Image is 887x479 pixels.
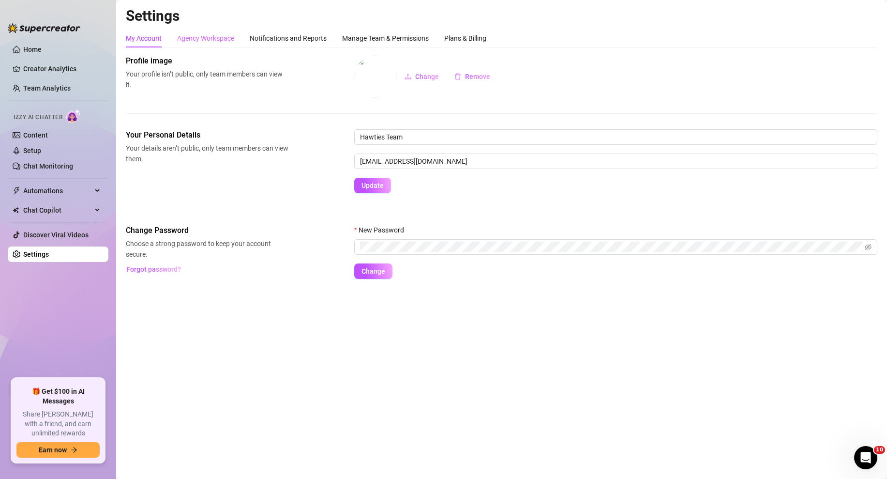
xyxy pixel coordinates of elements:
[8,23,80,33] img: logo-BBDzfeDw.svg
[444,33,486,44] div: Plans & Billing
[39,446,67,454] span: Earn now
[342,33,429,44] div: Manage Team & Permissions
[23,183,92,199] span: Automations
[361,267,385,275] span: Change
[23,250,49,258] a: Settings
[865,244,872,250] span: eye-invisible
[177,33,234,44] div: Agency Workspace
[354,263,392,279] button: Change
[23,84,71,92] a: Team Analytics
[23,202,92,218] span: Chat Copilot
[465,73,490,80] span: Remove
[66,109,81,123] img: AI Chatter
[23,147,41,155] a: Setup
[354,154,877,169] input: Enter new email
[360,242,863,252] input: New Password
[354,225,410,235] label: New Password
[250,33,327,44] div: Notifications and Reports
[23,131,48,139] a: Content
[397,69,447,84] button: Change
[23,162,73,170] a: Chat Monitoring
[126,238,288,260] span: Choose a strong password to keep your account secure.
[126,7,877,25] h2: Settings
[13,207,19,214] img: Chat Copilot
[23,46,42,53] a: Home
[126,69,288,90] span: Your profile isn’t public, only team members can view it.
[126,265,181,273] span: Forgot password?
[126,143,288,164] span: Your details aren’t public, only team members can view them.
[71,447,77,453] span: arrow-right
[354,178,391,193] button: Update
[874,446,885,454] span: 10
[454,73,461,80] span: delete
[415,73,439,80] span: Change
[16,410,100,438] span: Share [PERSON_NAME] with a friend, and earn unlimited rewards
[13,187,20,195] span: thunderbolt
[854,446,877,469] iframe: Intercom live chat
[16,387,100,406] span: 🎁 Get $100 in AI Messages
[354,129,877,145] input: Enter name
[126,129,288,141] span: Your Personal Details
[447,69,498,84] button: Remove
[126,262,181,277] button: Forgot password?
[14,113,62,122] span: Izzy AI Chatter
[23,61,101,77] a: Creator Analytics
[405,73,411,80] span: upload
[361,182,384,189] span: Update
[126,33,162,44] div: My Account
[126,55,288,67] span: Profile image
[126,225,288,236] span: Change Password
[355,56,396,97] img: profilePics%2FoNS8FWq5z4UD0Dmh4DppZg80AQA2.jpeg
[23,231,89,239] a: Discover Viral Videos
[16,442,100,458] button: Earn nowarrow-right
